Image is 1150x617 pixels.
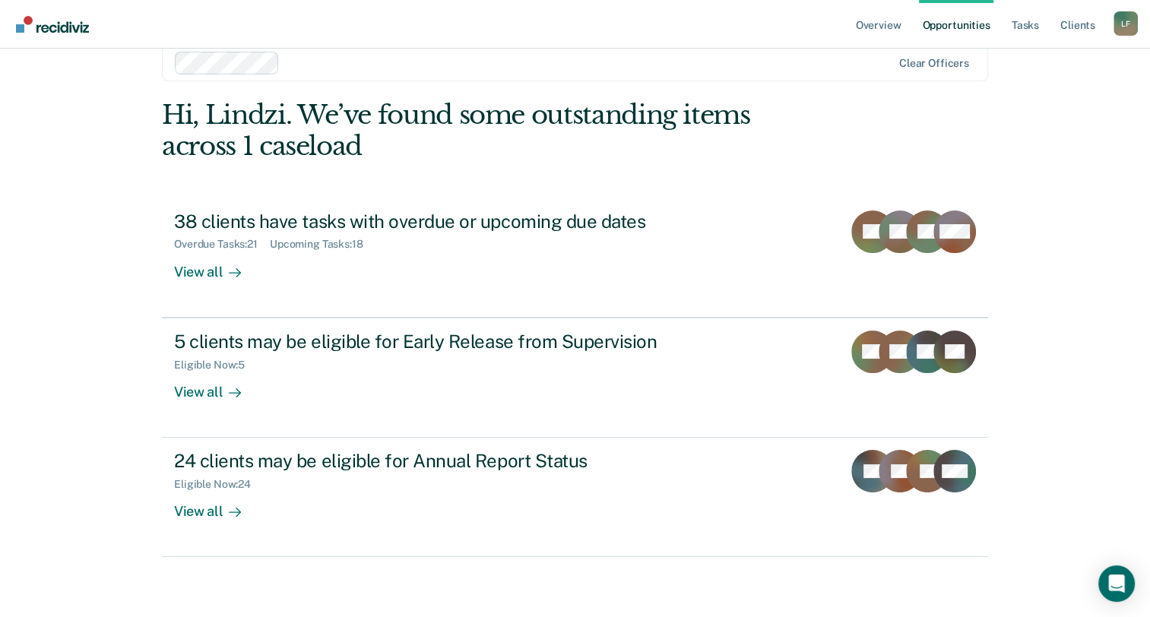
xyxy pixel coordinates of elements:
[16,16,89,33] img: Recidiviz
[162,198,988,318] a: 38 clients have tasks with overdue or upcoming due datesOverdue Tasks:21Upcoming Tasks:18View all
[162,318,988,438] a: 5 clients may be eligible for Early Release from SupervisionEligible Now:5View all
[174,251,259,280] div: View all
[1114,11,1138,36] div: L F
[174,478,263,491] div: Eligible Now : 24
[1098,565,1135,602] div: Open Intercom Messenger
[174,331,708,353] div: 5 clients may be eligible for Early Release from Supervision
[270,238,375,251] div: Upcoming Tasks : 18
[899,57,969,70] div: Clear officers
[174,491,259,520] div: View all
[174,450,708,472] div: 24 clients may be eligible for Annual Report Status
[162,438,988,557] a: 24 clients may be eligible for Annual Report StatusEligible Now:24View all
[1114,11,1138,36] button: Profile dropdown button
[174,210,708,233] div: 38 clients have tasks with overdue or upcoming due dates
[162,100,822,162] div: Hi, Lindzi. We’ve found some outstanding items across 1 caseload
[174,238,270,251] div: Overdue Tasks : 21
[174,359,257,372] div: Eligible Now : 5
[174,371,259,400] div: View all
